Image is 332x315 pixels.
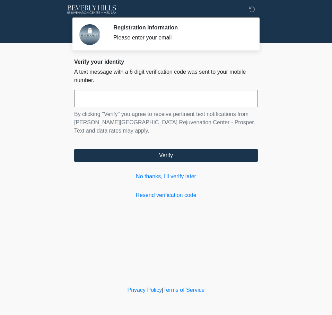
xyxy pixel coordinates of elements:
h2: Verify your identity [74,58,258,65]
div: Please enter your email [113,34,247,42]
img: Beverly Hills Rejuvenation Center - Prosper Logo [67,5,116,14]
p: A text message with a 6 digit verification code was sent to your mobile number. [74,68,258,84]
a: | [162,287,163,293]
a: Privacy Policy [128,287,162,293]
h2: Registration Information [113,24,247,31]
p: By clicking "Verify" you agree to receive pertinent text notifications from [PERSON_NAME][GEOGRAP... [74,110,258,135]
a: Resend verification code [74,191,258,199]
img: Agent Avatar [79,24,100,45]
a: No thanks, I'll verify later [74,172,258,181]
button: Verify [74,149,258,162]
a: Terms of Service [163,287,204,293]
